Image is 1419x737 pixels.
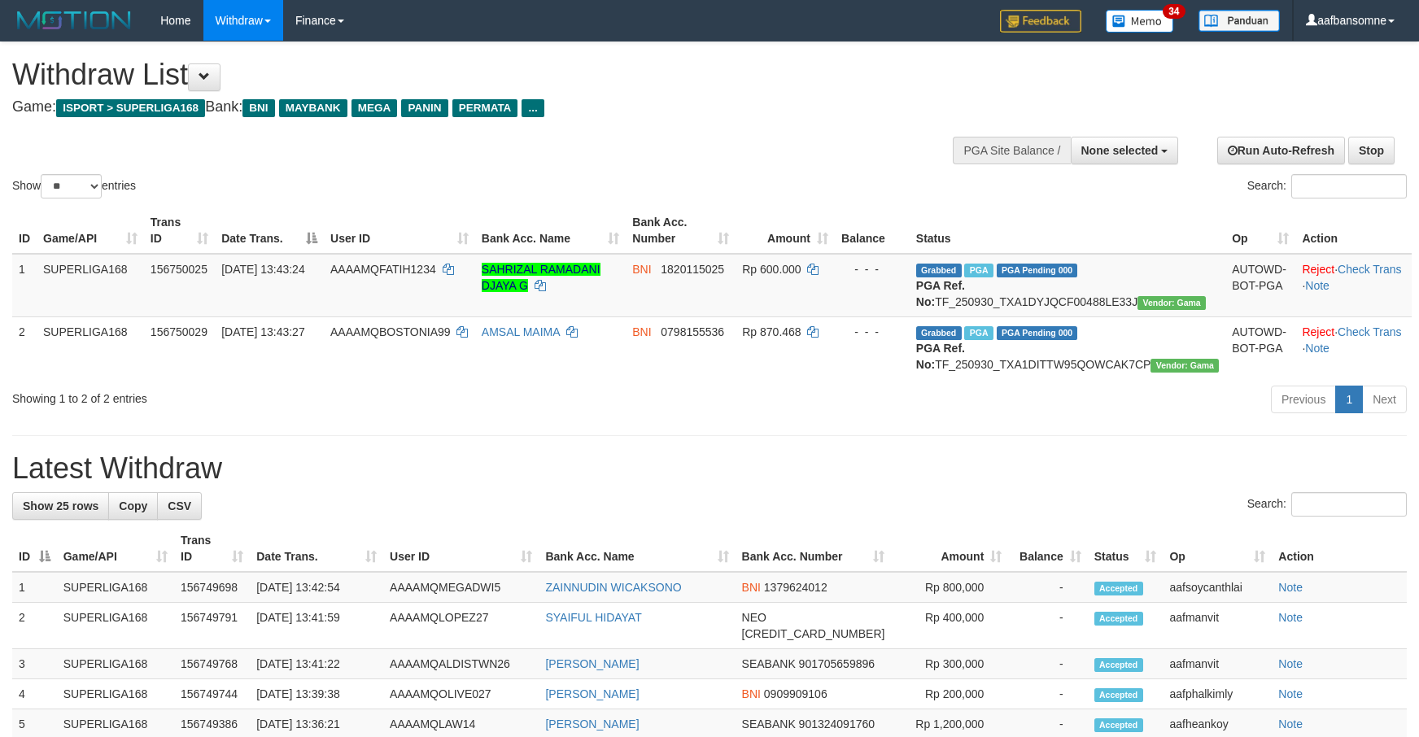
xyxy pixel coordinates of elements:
[1302,325,1334,338] a: Reject
[1008,603,1087,649] td: -
[12,174,136,198] label: Show entries
[482,263,600,292] a: SAHRIZAL RAMADANI DJAYA G
[57,603,174,649] td: SUPERLIGA168
[522,99,544,117] span: ...
[545,687,639,700] a: [PERSON_NAME]
[1348,137,1395,164] a: Stop
[330,263,436,276] span: AAAAMQFATIH1234
[1278,687,1303,700] a: Note
[841,324,903,340] div: - - -
[632,263,651,276] span: BNI
[215,207,324,254] th: Date Trans.: activate to sort column descending
[174,525,250,572] th: Trans ID: activate to sort column ascending
[56,99,205,117] span: ISPORT > SUPERLIGA168
[12,316,37,379] td: 2
[1338,325,1402,338] a: Check Trans
[12,525,57,572] th: ID: activate to sort column descending
[1081,144,1159,157] span: None selected
[953,137,1070,164] div: PGA Site Balance /
[799,657,875,670] span: Copy 901705659896 to clipboard
[1247,174,1407,198] label: Search:
[1150,359,1219,373] span: Vendor URL: https://trx31.1velocity.biz
[151,263,207,276] span: 156750025
[910,316,1225,379] td: TF_250930_TXA1DITTW95QOWCAK7CP
[1000,10,1081,33] img: Feedback.jpg
[1225,316,1295,379] td: AUTOWD-BOT-PGA
[1362,386,1407,413] a: Next
[12,679,57,709] td: 4
[626,207,736,254] th: Bank Acc. Number: activate to sort column ascending
[1094,718,1143,732] span: Accepted
[539,525,735,572] th: Bank Acc. Name: activate to sort column ascending
[1278,717,1303,730] a: Note
[1302,263,1334,276] a: Reject
[279,99,347,117] span: MAYBANK
[1008,525,1087,572] th: Balance: activate to sort column ascending
[1137,296,1206,310] span: Vendor URL: https://trx31.1velocity.biz
[742,717,796,730] span: SEABANK
[545,657,639,670] a: [PERSON_NAME]
[383,572,539,603] td: AAAAMQMEGADWI5
[764,581,827,594] span: Copy 1379624012 to clipboard
[891,525,1008,572] th: Amount: activate to sort column ascending
[1199,10,1280,32] img: panduan.png
[250,649,383,679] td: [DATE] 13:41:22
[764,687,827,700] span: Copy 0909909106 to clipboard
[910,207,1225,254] th: Status
[37,207,144,254] th: Game/API: activate to sort column ascending
[997,326,1078,340] span: PGA Pending
[330,325,451,338] span: AAAAMQBOSTONIA99
[174,679,250,709] td: 156749744
[1163,4,1185,19] span: 34
[1335,386,1363,413] a: 1
[12,603,57,649] td: 2
[1094,612,1143,626] span: Accepted
[1247,492,1407,517] label: Search:
[1217,137,1345,164] a: Run Auto-Refresh
[1305,342,1329,355] a: Note
[841,261,903,277] div: - - -
[1272,525,1407,572] th: Action
[12,649,57,679] td: 3
[742,263,801,276] span: Rp 600.000
[57,679,174,709] td: SUPERLIGA168
[12,492,109,520] a: Show 25 rows
[1088,525,1164,572] th: Status: activate to sort column ascending
[1295,254,1412,317] td: · ·
[144,207,215,254] th: Trans ID: activate to sort column ascending
[916,342,965,371] b: PGA Ref. No:
[1163,525,1272,572] th: Op: activate to sort column ascending
[1094,582,1143,595] span: Accepted
[157,492,202,520] a: CSV
[383,525,539,572] th: User ID: activate to sort column ascending
[452,99,518,117] span: PERMATA
[1008,679,1087,709] td: -
[964,264,993,277] span: Marked by aafsoycanthlai
[168,499,191,512] span: CSV
[57,649,174,679] td: SUPERLIGA168
[12,99,930,116] h4: Game: Bank:
[1008,649,1087,679] td: -
[475,207,626,254] th: Bank Acc. Name: activate to sort column ascending
[742,657,796,670] span: SEABANK
[1271,386,1336,413] a: Previous
[41,174,102,198] select: Showentries
[891,679,1008,709] td: Rp 200,000
[37,316,144,379] td: SUPERLIGA168
[482,325,560,338] a: AMSAL MAIMA
[1106,10,1174,33] img: Button%20Memo.svg
[383,603,539,649] td: AAAAMQLOPEZ27
[1071,137,1179,164] button: None selected
[221,263,304,276] span: [DATE] 13:43:24
[1338,263,1402,276] a: Check Trans
[799,717,875,730] span: Copy 901324091760 to clipboard
[1163,572,1272,603] td: aafsoycanthlai
[1094,688,1143,702] span: Accepted
[1291,492,1407,517] input: Search:
[174,572,250,603] td: 156749698
[12,8,136,33] img: MOTION_logo.png
[401,99,448,117] span: PANIN
[221,325,304,338] span: [DATE] 13:43:27
[964,326,993,340] span: Marked by aafsoycanthlai
[1163,603,1272,649] td: aafmanvit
